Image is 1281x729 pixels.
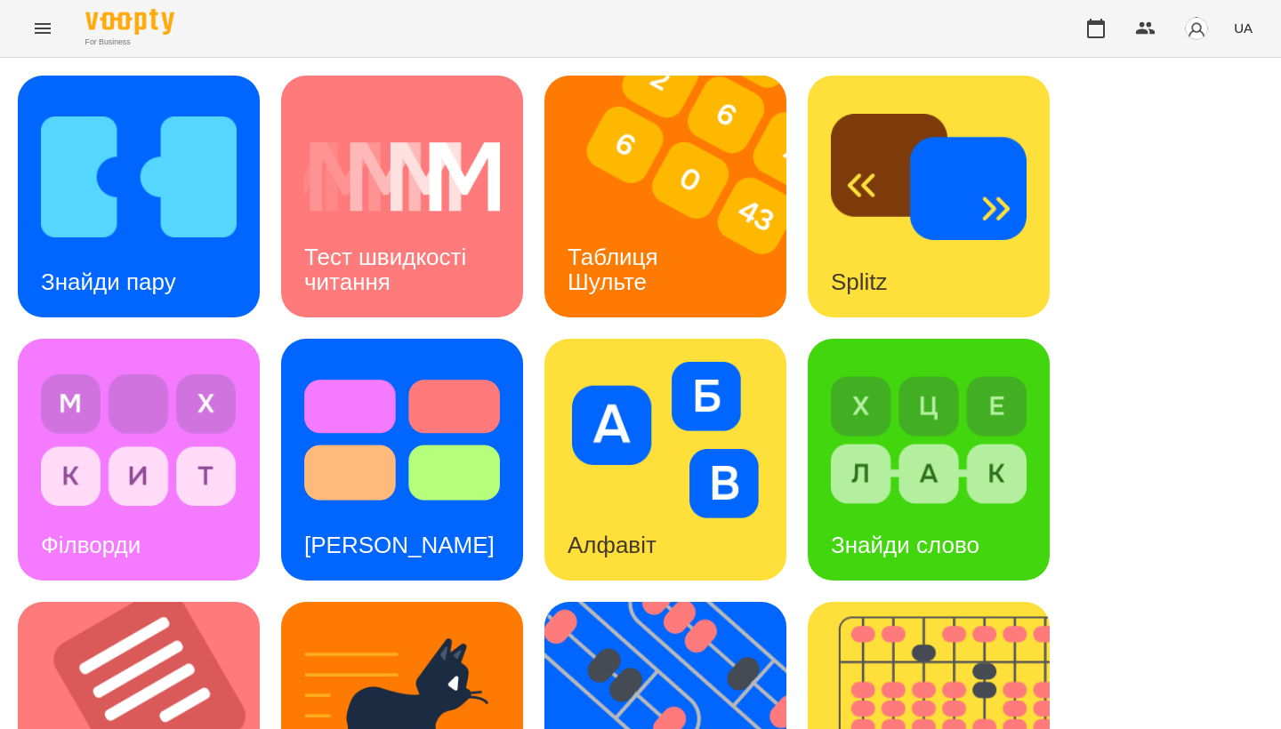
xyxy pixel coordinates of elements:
[18,76,260,317] a: Знайди паруЗнайди пару
[18,339,260,581] a: ФілвордиФілворди
[41,362,237,518] img: Філворди
[41,268,176,295] h3: Знайди пару
[808,76,1050,317] a: SplitzSplitz
[544,76,786,317] a: Таблиця ШультеТаблиця Шульте
[41,532,141,558] h3: Філворди
[808,339,1050,581] a: Знайди словоЗнайди слово
[41,99,237,255] img: Знайди пару
[281,76,523,317] a: Тест швидкості читанняТест швидкості читання
[831,268,888,295] h3: Splitz
[304,244,472,294] h3: Тест швидкості читання
[1184,16,1209,41] img: avatar_s.png
[831,362,1027,518] img: Знайди слово
[85,36,174,48] span: For Business
[304,532,495,558] h3: [PERSON_NAME]
[304,362,500,518] img: Тест Струпа
[831,99,1027,255] img: Splitz
[568,362,763,518] img: Алфавіт
[304,99,500,255] img: Тест швидкості читання
[544,76,809,317] img: Таблиця Шульте
[568,244,665,294] h3: Таблиця Шульте
[1227,12,1260,44] button: UA
[1234,19,1253,37] span: UA
[544,339,786,581] a: АлфавітАлфавіт
[85,9,174,35] img: Voopty Logo
[831,532,979,558] h3: Знайди слово
[21,7,64,50] button: Menu
[281,339,523,581] a: Тест Струпа[PERSON_NAME]
[568,532,657,558] h3: Алфавіт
